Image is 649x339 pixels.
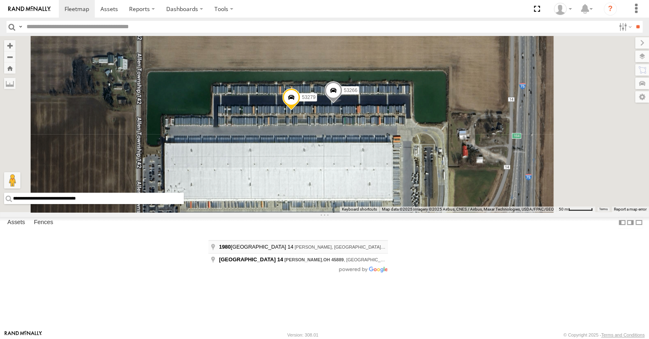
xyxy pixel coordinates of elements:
[287,332,318,337] div: Version: 308.01
[4,78,16,89] label: Measure
[302,94,315,100] span: 53279
[219,244,231,250] span: 1980
[604,2,617,16] i: ?
[323,257,330,262] span: OH
[284,257,393,262] span: , , [GEOGRAPHIC_DATA]
[4,172,20,189] button: Drag Pegman onto the map to open Street View
[618,217,626,229] label: Dock Summary Table to the Left
[563,332,645,337] div: © Copyright 2025 -
[4,51,16,63] button: Zoom out
[343,88,357,93] span: 53266
[342,207,377,212] button: Keyboard shortcuts
[17,21,24,33] label: Search Query
[219,244,294,250] span: [GEOGRAPHIC_DATA] 14
[8,6,51,12] img: rand-logo.svg
[635,91,649,103] label: Map Settings
[4,331,42,339] a: Visit our Website
[3,217,29,228] label: Assets
[635,217,643,229] label: Hide Summary Table
[284,257,322,262] span: [PERSON_NAME]
[626,217,634,229] label: Dock Summary Table to the Right
[614,207,647,211] a: Report a map error
[599,208,608,211] a: Terms (opens in new tab)
[30,217,57,228] label: Fences
[556,207,595,212] button: Map Scale: 50 m per 56 pixels
[4,40,16,51] button: Zoom in
[382,207,554,211] span: Map data ©2025 Imagery ©2025 Airbus, CNES / Airbus, Maxar Technologies, USDA/FPAC/GEO
[4,63,16,74] button: Zoom Home
[551,3,575,15] div: Miky Transport
[294,245,430,249] span: [PERSON_NAME], [GEOGRAPHIC_DATA], [GEOGRAPHIC_DATA]
[331,257,344,262] span: 45889
[559,207,568,211] span: 50 m
[601,332,645,337] a: Terms and Conditions
[616,21,633,33] label: Search Filter Options
[219,256,283,263] span: [GEOGRAPHIC_DATA] 14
